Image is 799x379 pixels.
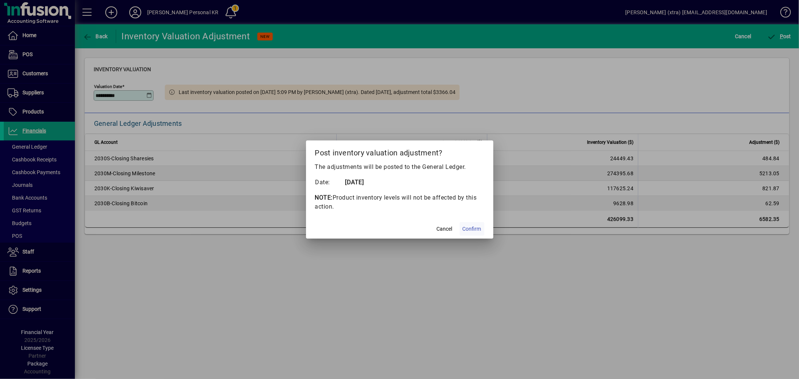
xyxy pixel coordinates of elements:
span: Cancel [437,225,453,233]
td: [DATE] [345,178,375,187]
h2: Post inventory valuation adjustment? [306,140,493,162]
p: The adjustments will be posted to the General Ledger. [315,163,484,172]
td: Date: [315,178,345,187]
span: Confirm [463,225,481,233]
p: Product inventory levels will not be affected by this action. [315,193,484,211]
button: Cancel [433,222,457,236]
button: Confirm [460,222,484,236]
strong: NOTE: [315,194,333,201]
